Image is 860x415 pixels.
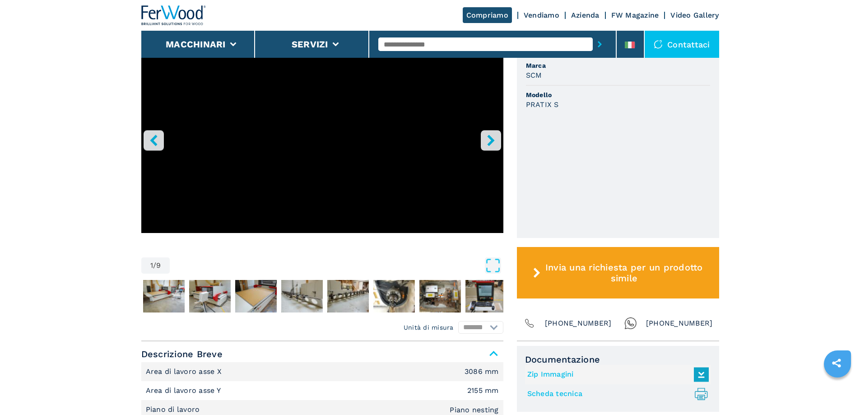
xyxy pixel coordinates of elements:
[418,278,463,314] button: Go to Slide 8
[419,280,461,312] img: 65291cf33433b39f59fd73abfc58c02f
[144,130,164,150] button: left-button
[571,11,600,19] a: Azienda
[517,247,719,298] button: Invia una richiesta per un prodotto simile
[464,278,509,314] button: Go to Slide 9
[527,387,704,401] a: Scheda tecnica
[467,387,499,394] em: 2155 mm
[624,317,637,330] img: Whatsapp
[141,29,503,248] div: Go to Slide 1
[292,39,328,50] button: Servizi
[526,70,542,80] h3: SCM
[146,367,224,377] p: Area di lavoro asse X
[544,262,704,284] span: Invia una richiesta per un prodotto simile
[279,278,325,314] button: Go to Slide 5
[166,39,226,50] button: Macchinari
[822,374,853,408] iframe: Chat
[150,262,153,269] span: 1
[141,346,503,362] span: Descrizione Breve
[645,31,719,58] div: Contattaci
[141,5,206,25] img: Ferwood
[235,280,277,312] img: 80eb6a575a54b2ea6aa9baa21f573935
[524,11,559,19] a: Vendiamo
[465,280,507,312] img: 8b969b9ce18552085e8617a9fdf5d598
[281,280,323,312] img: 166484348813423466a50e889ef11733
[593,34,607,55] button: submit-button
[450,406,498,414] em: Piano nesting
[825,352,848,374] a: sharethis
[527,367,704,382] a: Zip Immagini
[141,278,186,314] button: Go to Slide 2
[327,280,369,312] img: fd5a08b4eed6d0a40493a8b0a45bd63f
[373,280,415,312] img: 8e8dad24bfd4f73ed7373e797f7cc5ea
[172,257,501,274] button: Open Fullscreen
[141,278,503,314] nav: Thumbnail Navigation
[465,368,499,375] em: 3086 mm
[189,280,231,312] img: 23af4dc7c7c3630b3522750b39b7174c
[325,278,371,314] button: Go to Slide 6
[156,262,161,269] span: 9
[481,130,501,150] button: right-button
[646,317,713,330] span: [PHONE_NUMBER]
[670,11,719,19] a: Video Gallery
[372,278,417,314] button: Go to Slide 7
[146,405,202,415] p: Piano di lavoro
[526,90,710,99] span: Modello
[463,7,512,23] a: Compriamo
[141,29,503,233] iframe: Centro di lavoro con piano NESTING in azione - SCM PRATIX S - Ferwoodgroup - 007489
[404,323,454,332] em: Unità di misura
[233,278,279,314] button: Go to Slide 4
[146,386,223,396] p: Area di lavoro asse Y
[526,61,710,70] span: Marca
[153,262,156,269] span: /
[611,11,659,19] a: FW Magazine
[523,317,536,330] img: Phone
[143,280,185,312] img: ae1d021b5a01bf4a9b505b63b732a708
[545,317,612,330] span: [PHONE_NUMBER]
[525,354,711,365] span: Documentazione
[187,278,232,314] button: Go to Slide 3
[654,40,663,49] img: Contattaci
[526,99,559,110] h3: PRATIX S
